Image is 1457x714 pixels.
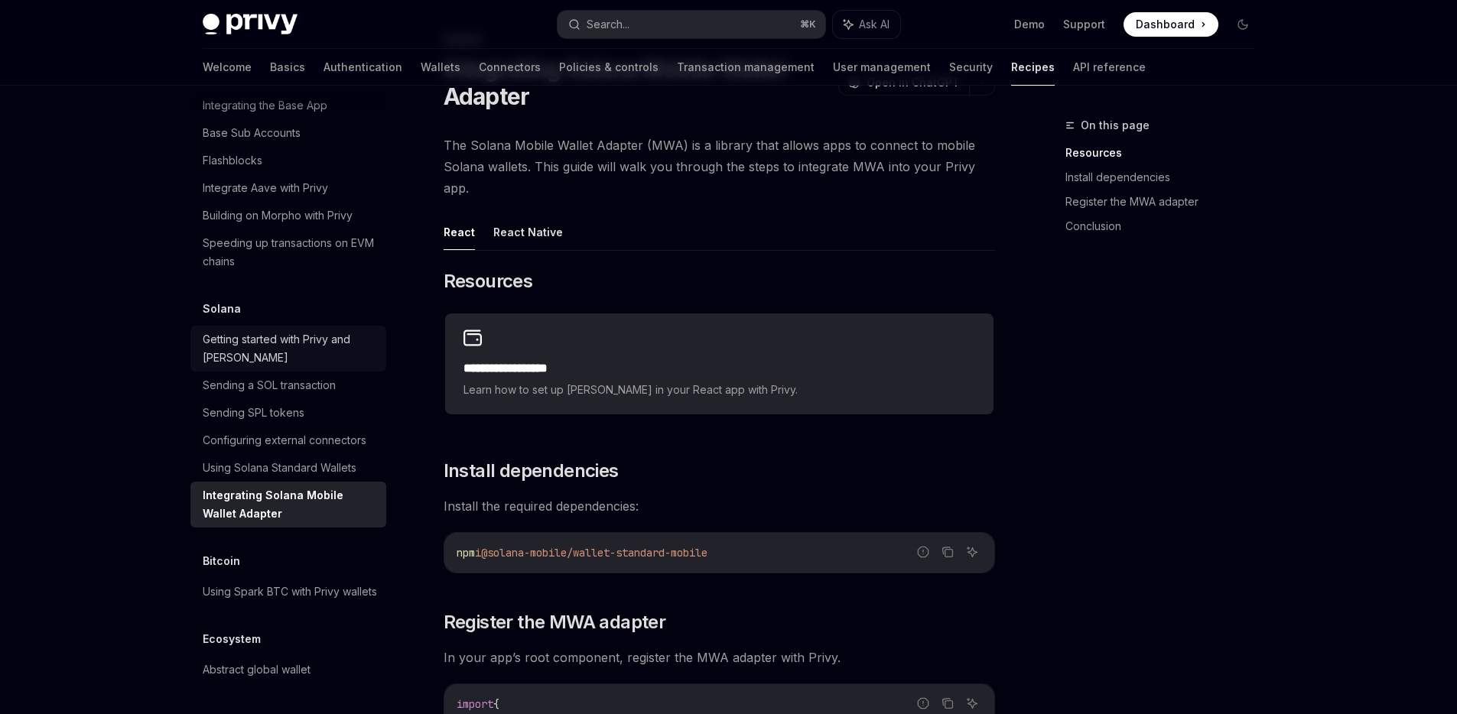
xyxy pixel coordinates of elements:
[558,11,825,38] button: Search...⌘K
[203,459,356,477] div: Using Solana Standard Wallets
[190,578,386,605] a: Using Spark BTC with Privy wallets
[203,49,252,86] a: Welcome
[962,693,982,713] button: Ask AI
[457,697,493,711] span: import
[457,546,475,560] span: npm
[190,119,386,147] a: Base Sub Accounts
[1014,17,1045,32] a: Demo
[938,542,958,562] button: Copy the contents from the code block
[1065,214,1267,239] a: Conclusion
[190,399,386,427] a: Sending SPL tokens
[444,214,475,250] button: React
[475,546,481,560] span: i
[190,229,386,275] a: Speeding up transactions on EVM chains
[444,269,533,294] span: Resources
[421,49,460,86] a: Wallets
[203,179,328,197] div: Integrate Aave with Privy
[203,376,336,394] div: Sending a SOL transaction
[463,381,975,399] span: Learn how to set up [PERSON_NAME] in your React app with Privy.
[677,49,815,86] a: Transaction management
[444,647,995,668] span: In your app’s root component, register the MWA adapter with Privy.
[445,313,994,414] a: **** **** **** ***Learn how to set up [PERSON_NAME] in your React app with Privy.
[203,330,377,367] div: Getting started with Privy and [PERSON_NAME]
[190,656,386,683] a: Abstract global wallet
[1011,49,1055,86] a: Recipes
[444,495,995,517] span: Install the required dependencies:
[1065,141,1267,165] a: Resources
[203,660,311,679] div: Abstract global wallet
[190,372,386,399] a: Sending a SOL transaction
[1073,49,1146,86] a: API reference
[190,202,386,229] a: Building on Morpho with Privy
[833,11,900,38] button: Ask AI
[190,174,386,202] a: Integrate Aave with Privy
[203,583,377,601] div: Using Spark BTC with Privy wallets
[1124,12,1218,37] a: Dashboard
[962,542,982,562] button: Ask AI
[949,49,993,86] a: Security
[1065,190,1267,214] a: Register the MWA adapter
[800,18,816,31] span: ⌘ K
[203,486,377,523] div: Integrating Solana Mobile Wallet Adapter
[913,542,933,562] button: Report incorrect code
[203,552,240,570] h5: Bitcoin
[203,404,304,422] div: Sending SPL tokens
[203,14,298,35] img: dark logo
[859,17,889,32] span: Ask AI
[190,147,386,174] a: Flashblocks
[190,454,386,482] a: Using Solana Standard Wallets
[1065,165,1267,190] a: Install dependencies
[203,206,353,225] div: Building on Morpho with Privy
[1231,12,1255,37] button: Toggle dark mode
[444,135,995,199] span: The Solana Mobile Wallet Adapter (MWA) is a library that allows apps to connect to mobile Solana ...
[203,234,377,271] div: Speeding up transactions on EVM chains
[587,15,629,34] div: Search...
[203,431,366,449] div: Configuring external connectors
[913,693,933,713] button: Report incorrect code
[324,49,402,86] a: Authentication
[493,697,499,711] span: {
[190,427,386,454] a: Configuring external connectors
[1063,17,1105,32] a: Support
[938,693,958,713] button: Copy the contents from the code block
[479,49,541,86] a: Connectors
[444,610,666,634] span: Register the MWA adapter
[190,482,386,527] a: Integrating Solana Mobile Wallet Adapter
[203,124,301,142] div: Base Sub Accounts
[444,459,619,483] span: Install dependencies
[833,49,931,86] a: User management
[203,300,241,318] h5: Solana
[203,630,261,648] h5: Ecosystem
[190,326,386,372] a: Getting started with Privy and [PERSON_NAME]
[559,49,659,86] a: Policies & controls
[1081,116,1150,135] span: On this page
[1136,17,1195,32] span: Dashboard
[270,49,305,86] a: Basics
[203,151,262,170] div: Flashblocks
[481,546,707,560] span: @solana-mobile/wallet-standard-mobile
[493,214,563,250] button: React Native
